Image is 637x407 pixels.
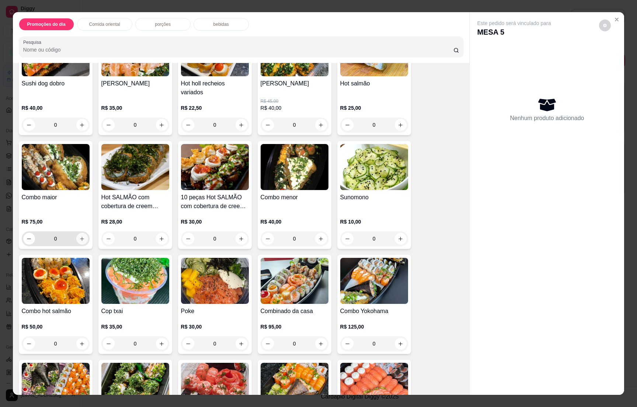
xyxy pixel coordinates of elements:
button: decrease-product-quantity [103,338,115,350]
p: R$ 25,00 [340,104,408,112]
button: decrease-product-quantity [23,233,35,245]
p: R$ 125,00 [340,323,408,330]
h4: Sushi dog dobro [22,79,90,88]
img: product-image [181,144,249,190]
h4: [PERSON_NAME] [261,79,328,88]
img: product-image [22,144,90,190]
button: decrease-product-quantity [342,233,354,245]
p: MESA 5 [477,27,551,37]
h4: Sunomono [340,193,408,202]
h4: Combo hot salmão [22,307,90,316]
img: product-image [261,144,328,190]
p: Nenhum produto adicionado [510,114,584,123]
button: increase-product-quantity [315,233,327,245]
p: R$ 28,00 [101,218,169,225]
p: R$ 10,00 [340,218,408,225]
button: decrease-product-quantity [182,233,194,245]
button: increase-product-quantity [156,338,168,350]
h4: Hot holl recheios variados [181,79,249,97]
h4: [PERSON_NAME] [101,79,169,88]
label: Pesquisa [23,39,44,45]
p: R$ 75,00 [22,218,90,225]
button: decrease-product-quantity [103,233,115,245]
p: bebidas [213,21,229,27]
p: R$ 30,00 [181,323,249,330]
p: R$ 30,00 [181,218,249,225]
p: R$ 35,00 [101,323,169,330]
button: increase-product-quantity [156,233,168,245]
img: product-image [22,258,90,304]
img: product-image [261,258,328,304]
button: increase-product-quantity [76,338,88,350]
h4: Hot SALMÃO com cobertura de creem cheese e couve crispy 10 peças [101,193,169,211]
button: decrease-product-quantity [262,338,274,350]
p: R$ 95,00 [261,323,328,330]
button: Close [611,14,623,25]
h4: Cop txai [101,307,169,316]
h4: Combo maior [22,193,90,202]
input: Pesquisa [23,46,453,53]
button: increase-product-quantity [236,233,247,245]
h4: 10 peças Hot SALMÃO com cobertura de creem cheese, geleia pimenta, doritos [181,193,249,211]
button: decrease-product-quantity [342,119,354,131]
button: decrease-product-quantity [103,119,115,131]
p: Comida oriental [89,21,120,27]
button: increase-product-quantity [236,119,247,131]
img: product-image [340,144,408,190]
p: R$ 50,00 [22,323,90,330]
h4: Combo Yokohama [340,307,408,316]
button: increase-product-quantity [395,119,407,131]
h4: Hot salmão [340,79,408,88]
button: decrease-product-quantity [262,119,274,131]
p: R$ 35,00 [101,104,169,112]
img: product-image [101,144,169,190]
button: increase-product-quantity [395,233,407,245]
button: decrease-product-quantity [599,20,611,31]
p: R$ 40,00 [261,104,328,112]
p: porções [155,21,171,27]
img: product-image [181,258,249,304]
button: decrease-product-quantity [182,119,194,131]
button: decrease-product-quantity [262,233,274,245]
button: decrease-product-quantity [23,338,35,350]
p: R$ 40,00 [261,218,328,225]
p: Promoções do dia [27,21,66,27]
button: decrease-product-quantity [182,338,194,350]
button: increase-product-quantity [315,119,327,131]
button: decrease-product-quantity [342,338,354,350]
img: product-image [101,258,169,304]
p: R$ 45,00 [261,98,328,104]
button: increase-product-quantity [156,119,168,131]
button: increase-product-quantity [76,119,88,131]
p: Este pedido será vinculado para [477,20,551,27]
button: increase-product-quantity [76,233,88,245]
h4: Combo menor [261,193,328,202]
p: R$ 40,00 [22,104,90,112]
button: increase-product-quantity [395,338,407,350]
p: R$ 22,50 [181,104,249,112]
img: product-image [340,258,408,304]
button: increase-product-quantity [315,338,327,350]
button: increase-product-quantity [236,338,247,350]
button: decrease-product-quantity [23,119,35,131]
h4: Poke [181,307,249,316]
h4: Combinado da casa [261,307,328,316]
